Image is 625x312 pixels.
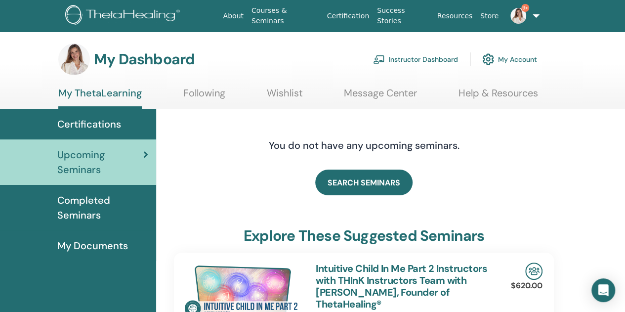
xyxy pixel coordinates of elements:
[482,51,494,68] img: cog.svg
[482,48,537,70] a: My Account
[65,5,183,27] img: logo.png
[58,87,142,109] a: My ThetaLearning
[315,170,413,195] a: SEARCH SEMINARS
[57,147,143,177] span: Upcoming Seminars
[476,7,502,25] a: Store
[525,263,542,280] img: In-Person Seminar
[57,117,121,132] span: Certifications
[458,87,538,106] a: Help & Resources
[244,227,484,245] h3: explore these suggested seminars
[373,55,385,64] img: chalkboard-teacher.svg
[344,87,417,106] a: Message Center
[323,7,373,25] a: Certification
[94,50,195,68] h3: My Dashboard
[591,278,615,302] div: Open Intercom Messenger
[316,262,487,311] a: Intuitive Child In Me Part 2 Instructors with THInK Instructors Team with [PERSON_NAME], Founder ...
[433,7,477,25] a: Resources
[267,87,303,106] a: Wishlist
[510,8,526,24] img: default.jpg
[57,193,148,223] span: Completed Seminars
[57,238,128,253] span: My Documents
[511,280,542,292] p: $620.00
[248,1,323,30] a: Courses & Seminars
[373,48,458,70] a: Instructor Dashboard
[58,44,90,75] img: default.jpg
[521,4,529,12] span: 9+
[328,178,400,188] span: SEARCH SEMINARS
[373,1,433,30] a: Success Stories
[208,139,520,151] h4: You do not have any upcoming seminars.
[183,87,225,106] a: Following
[219,7,248,25] a: About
